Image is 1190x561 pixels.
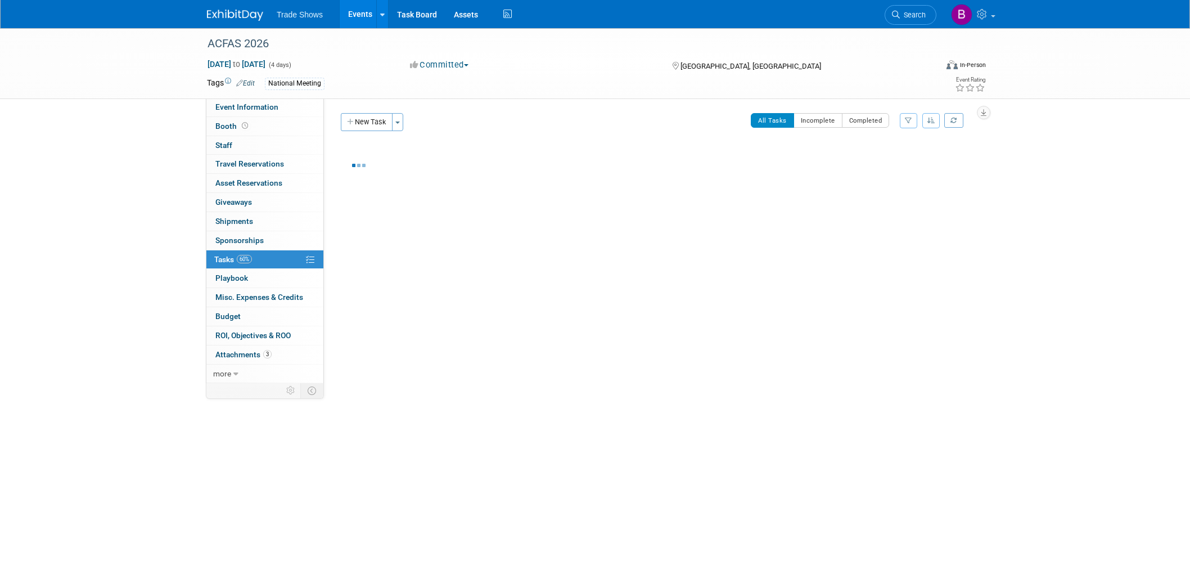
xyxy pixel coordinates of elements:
[341,113,393,131] button: New Task
[215,159,284,168] span: Travel Reservations
[277,10,323,19] span: Trade Shows
[236,79,255,87] a: Edit
[206,155,323,173] a: Travel Reservations
[206,231,323,250] a: Sponsorships
[207,77,255,90] td: Tags
[215,293,303,302] span: Misc. Expenses & Credits
[206,193,323,212] a: Giveaways
[680,62,821,70] span: [GEOGRAPHIC_DATA], [GEOGRAPHIC_DATA]
[281,383,301,398] td: Personalize Event Tab Strip
[951,4,972,25] img: Becca Rensi
[237,255,252,263] span: 60%
[207,59,266,69] span: [DATE] [DATE]
[215,273,248,282] span: Playbook
[215,331,291,340] span: ROI, Objectives & ROO
[944,113,963,128] a: Refresh
[215,198,252,207] span: Giveaways
[206,269,323,288] a: Playbook
[263,350,272,358] span: 3
[206,212,323,231] a: Shipments
[206,288,323,307] a: Misc. Expenses & Credits
[268,61,291,69] span: (4 days)
[206,250,323,269] a: Tasks60%
[215,312,241,321] span: Budget
[206,307,323,326] a: Budget
[794,113,842,128] button: Incomplete
[231,60,242,69] span: to
[215,236,264,245] span: Sponsorships
[870,59,986,75] div: Event Format
[204,34,919,54] div: ACFAS 2026
[406,59,473,71] button: Committed
[206,174,323,192] a: Asset Reservations
[900,11,926,19] span: Search
[215,217,253,226] span: Shipments
[213,369,231,378] span: more
[959,61,986,69] div: In-Person
[206,98,323,116] a: Event Information
[215,122,250,131] span: Booth
[265,78,324,89] div: National Meeting
[301,383,324,398] td: Toggle Event Tabs
[206,136,323,155] a: Staff
[885,5,936,25] a: Search
[215,141,232,150] span: Staff
[214,255,252,264] span: Tasks
[215,350,272,359] span: Attachments
[240,122,250,130] span: Booth not reserved yet
[955,77,985,83] div: Event Rating
[751,113,794,128] button: All Tasks
[206,326,323,345] a: ROI, Objectives & ROO
[206,117,323,136] a: Booth
[215,102,278,111] span: Event Information
[207,10,263,21] img: ExhibitDay
[206,345,323,364] a: Attachments3
[946,60,958,69] img: Format-Inperson.png
[842,113,890,128] button: Completed
[215,178,282,187] span: Asset Reservations
[352,164,366,167] img: loading...
[206,365,323,383] a: more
